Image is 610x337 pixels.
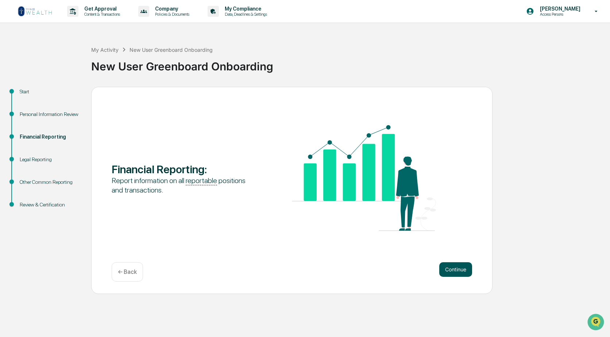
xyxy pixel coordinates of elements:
a: 🖐️Preclearance [4,89,50,102]
span: Preclearance [15,92,47,99]
span: Attestations [60,92,90,99]
p: ← Back [118,268,137,275]
p: How can we help? [7,15,133,27]
div: Report information on all positions and transactions. [112,176,256,195]
div: 🔎 [7,106,13,112]
iframe: Open customer support [587,313,606,333]
div: Personal Information Review [20,111,80,118]
div: New User Greenboard Onboarding [91,54,606,73]
p: Access Persons [534,12,584,17]
p: Policies & Documents [149,12,193,17]
span: Data Lookup [15,106,46,113]
span: Pylon [73,124,88,129]
div: We're available if you need us! [25,63,92,69]
p: Data, Deadlines & Settings [219,12,271,17]
div: 🗄️ [53,93,59,98]
div: Start new chat [25,56,120,63]
p: Get Approval [78,6,124,12]
a: 🔎Data Lookup [4,103,49,116]
img: logo [18,5,53,17]
img: Financial Reporting [292,125,436,231]
p: My Compliance [219,6,271,12]
p: [PERSON_NAME] [534,6,584,12]
div: Review & Certification [20,201,80,209]
button: Start new chat [124,58,133,67]
p: Content & Transactions [78,12,124,17]
div: My Activity [91,47,119,53]
img: 1746055101610-c473b297-6a78-478c-a979-82029cc54cd1 [7,56,20,69]
button: Continue [439,262,472,277]
div: Financial Reporting : [112,163,256,176]
div: Legal Reporting [20,156,80,163]
div: Financial Reporting [20,133,80,141]
p: Company [149,6,193,12]
a: 🗄️Attestations [50,89,93,102]
div: 🖐️ [7,93,13,98]
div: Start [20,88,80,96]
a: Powered byPylon [51,123,88,129]
div: Other Common Reporting [20,178,80,186]
div: New User Greenboard Onboarding [130,47,213,53]
u: reportable [186,176,217,185]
